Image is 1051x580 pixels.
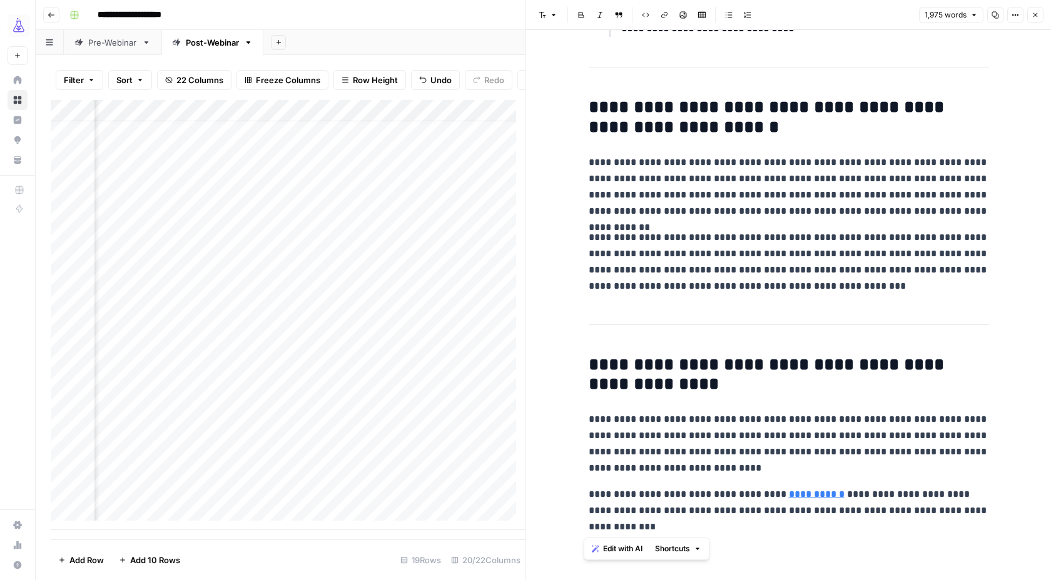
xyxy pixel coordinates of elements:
[88,36,137,49] div: Pre-Webinar
[51,550,111,570] button: Add Row
[116,74,133,86] span: Sort
[8,110,28,130] a: Insights
[176,74,223,86] span: 22 Columns
[655,543,690,554] span: Shortcuts
[430,74,452,86] span: Undo
[108,70,152,90] button: Sort
[130,554,180,566] span: Add 10 Rows
[8,150,28,170] a: Your Data
[484,74,504,86] span: Redo
[8,515,28,535] a: Settings
[925,9,967,21] span: 1,975 words
[186,36,239,49] div: Post-Webinar
[161,30,263,55] a: Post-Webinar
[56,70,103,90] button: Filter
[919,7,983,23] button: 1,975 words
[650,541,706,557] button: Shortcuts
[64,30,161,55] a: Pre-Webinar
[8,14,30,37] img: AirOps Growth Logo
[8,70,28,90] a: Home
[256,74,320,86] span: Freeze Columns
[69,554,104,566] span: Add Row
[8,10,28,41] button: Workspace: AirOps Growth
[8,555,28,575] button: Help + Support
[395,550,446,570] div: 19 Rows
[446,550,525,570] div: 20/22 Columns
[587,541,647,557] button: Edit with AI
[157,70,231,90] button: 22 Columns
[111,550,188,570] button: Add 10 Rows
[64,74,84,86] span: Filter
[603,543,642,554] span: Edit with AI
[411,70,460,90] button: Undo
[236,70,328,90] button: Freeze Columns
[353,74,398,86] span: Row Height
[8,535,28,555] a: Usage
[8,130,28,150] a: Opportunities
[465,70,512,90] button: Redo
[333,70,406,90] button: Row Height
[8,90,28,110] a: Browse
